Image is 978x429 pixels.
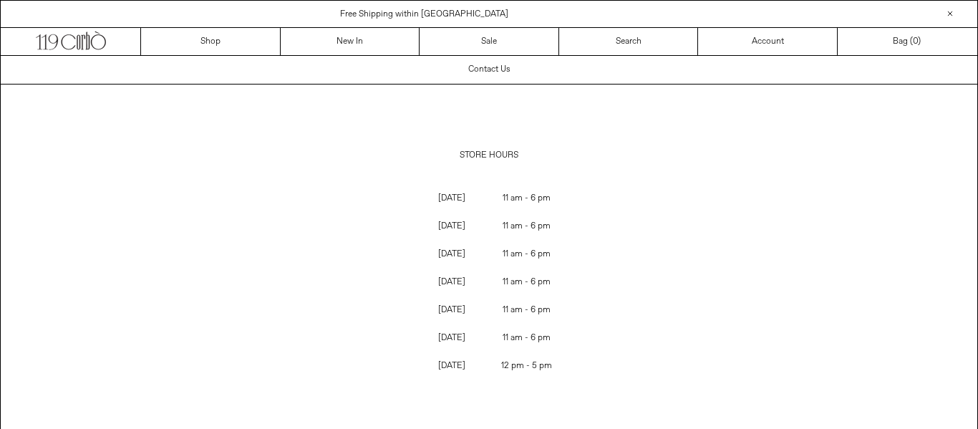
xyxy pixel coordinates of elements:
[415,213,489,240] p: [DATE]
[468,57,510,82] h1: Contact Us
[415,297,489,324] p: [DATE]
[913,36,918,47] span: 0
[838,28,977,55] a: Bag ()
[281,28,420,55] a: New In
[415,269,489,296] p: [DATE]
[420,28,559,55] a: Sale
[415,241,489,268] p: [DATE]
[490,213,564,240] p: 11 am - 6 pm
[913,35,921,48] span: )
[559,28,699,55] a: Search
[252,142,726,169] p: STORE HOURS
[415,324,489,352] p: [DATE]
[490,241,564,268] p: 11 am - 6 pm
[141,28,281,55] a: Shop
[415,352,489,380] p: [DATE]
[490,324,564,352] p: 11 am - 6 pm
[490,269,564,296] p: 11 am - 6 pm
[490,297,564,324] p: 11 am - 6 pm
[340,9,508,20] a: Free Shipping within [GEOGRAPHIC_DATA]
[490,185,564,212] p: 11 am - 6 pm
[415,185,489,212] p: [DATE]
[698,28,838,55] a: Account
[490,352,564,380] p: 12 pm - 5 pm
